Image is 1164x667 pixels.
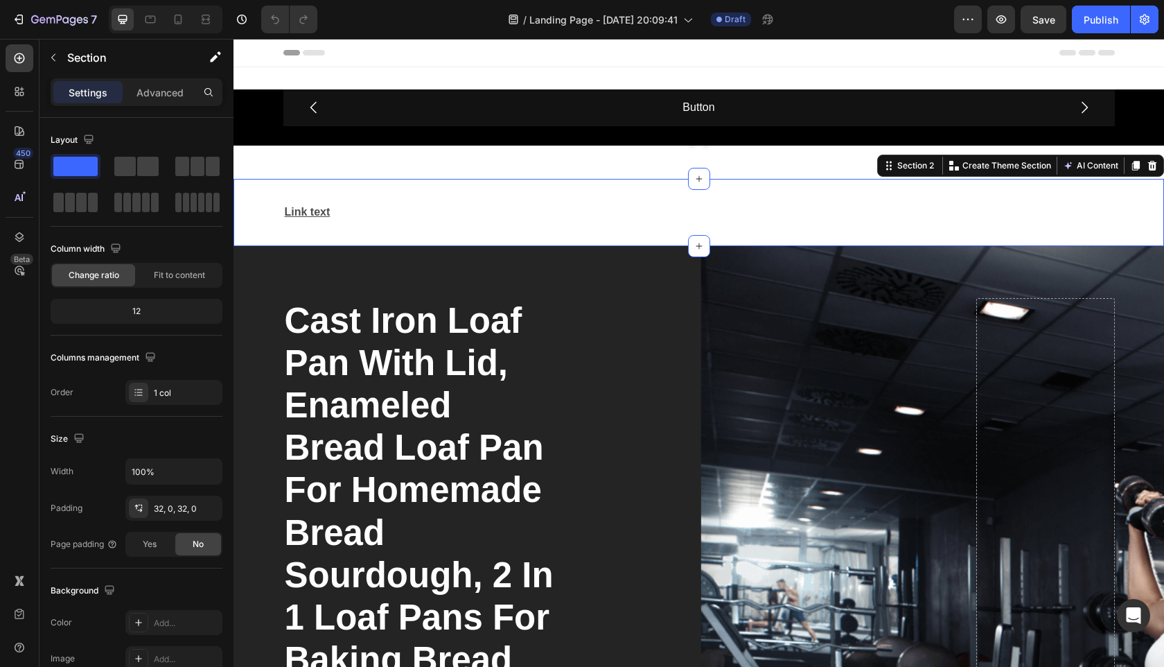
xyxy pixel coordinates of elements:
[51,538,118,551] div: Page padding
[51,502,82,514] div: Padding
[51,240,124,259] div: Column width
[1032,14,1055,26] span: Save
[67,49,181,66] p: Section
[126,459,222,484] input: Auto
[51,386,73,399] div: Order
[193,538,204,551] span: No
[468,98,477,107] button: Dot
[529,12,678,27] span: Landing Page - [DATE] 20:09:41
[1117,599,1150,632] div: Open Intercom Messenger
[51,465,73,478] div: Width
[69,269,119,281] span: Change ratio
[449,59,481,79] p: Button
[91,11,97,28] p: 7
[233,39,1164,667] iframe: Design area
[10,254,33,265] div: Beta
[154,617,219,630] div: Add...
[154,653,219,666] div: Add...
[136,85,184,100] p: Advanced
[661,121,703,133] div: Section 2
[729,121,818,133] p: Create Theme Section
[51,167,97,179] a: Link text
[831,49,870,88] button: Carousel Next Arrow
[51,430,87,449] div: Size
[154,503,219,515] div: 32, 0, 32, 0
[1021,6,1066,33] button: Save
[455,98,463,107] button: Dot
[13,148,33,159] div: 450
[51,652,75,665] div: Image
[1072,6,1130,33] button: Publish
[827,119,888,135] button: AI Content
[51,616,72,629] div: Color
[69,85,107,100] p: Settings
[154,269,205,281] span: Fit to content
[1084,12,1118,27] div: Publish
[725,13,746,26] span: Draft
[143,538,157,551] span: Yes
[6,6,103,33] button: 7
[51,131,97,150] div: Layout
[53,302,220,321] div: 12
[51,582,118,600] div: Background
[154,387,219,399] div: 1 col
[261,6,317,33] div: Undo/Redo
[523,12,527,27] span: /
[51,349,159,367] div: Columns management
